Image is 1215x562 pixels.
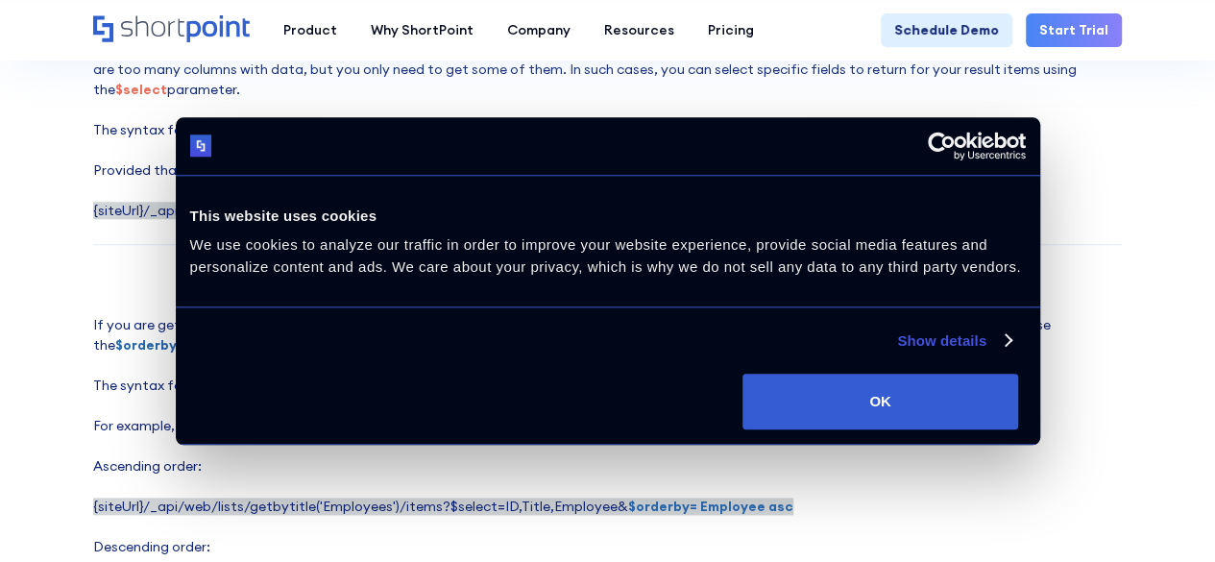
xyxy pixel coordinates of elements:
div: Resources [604,20,674,40]
a: Why ShortPoint [353,13,490,47]
a: Pricing [691,13,770,47]
span: {siteUrl}/_api/web/lists/getbytitle('Employees')/items? [93,202,627,219]
a: Schedule Demo [881,13,1012,47]
a: Company [490,13,587,47]
div: Widget de chat [869,339,1215,562]
div: Product [283,20,337,40]
div: This website uses cookies [190,205,1026,228]
button: OK [742,374,1018,429]
span: We use cookies to analyze our traffic in order to improve your website experience, provide social... [190,236,1021,275]
img: logo [190,135,212,158]
span: {siteUrl}/_api/web/lists/getbytitle('Employees')/items?$select=ID,Title,Employee& [93,498,793,515]
strong: $orderby [115,336,177,354]
a: Usercentrics Cookiebot - opens in a new window [858,132,1026,160]
a: Resources [587,13,691,47]
p: By forming the REST API URL to get the items (for example, URL), it will get all the fields avail... [93,39,1122,221]
a: Product [266,13,353,47]
iframe: Chat Widget [869,339,1215,562]
a: Start Trial [1026,13,1122,47]
a: Show details [897,330,1010,353]
div: Why ShortPoint [371,20,474,40]
div: Company [507,20,571,40]
strong: $select [115,81,167,98]
strong: $orderby= Employee asc [628,498,793,515]
a: Home [93,15,250,44]
div: Pricing [708,20,754,40]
